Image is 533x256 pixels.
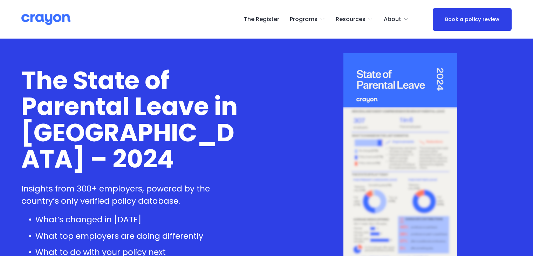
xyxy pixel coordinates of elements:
a: Book a policy review [433,8,512,31]
a: folder dropdown [384,14,409,25]
span: Resources [336,14,365,25]
h1: The State of Parental Leave in [GEOGRAPHIC_DATA] – 2024 [21,68,244,173]
p: Insights from 300+ employers, powered by the country’s only verified policy database. [21,183,244,207]
a: folder dropdown [336,14,373,25]
p: What top employers are doing differently [35,230,244,242]
p: What’s changed in [DATE] [35,214,244,226]
a: folder dropdown [290,14,325,25]
a: The Register [244,14,279,25]
span: About [384,14,401,25]
span: Programs [290,14,317,25]
img: Crayon [21,13,70,26]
